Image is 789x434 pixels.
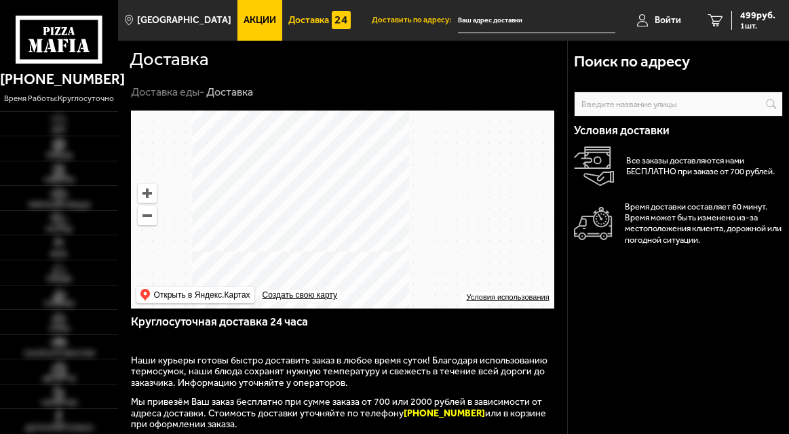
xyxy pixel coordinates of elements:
[574,125,783,136] h3: Условия доставки
[740,22,775,30] span: 1 шт.
[404,408,485,419] b: [PHONE_NUMBER]
[260,290,340,300] a: Создать свою карту
[131,316,555,336] h3: Круглосуточная доставка 24 часа
[574,54,690,70] h3: Поиск по адресу
[154,287,250,303] ymaps: Открыть в Яндекс.Картах
[130,50,209,68] h1: Доставка
[740,11,775,20] span: 499 руб.
[131,396,546,430] span: Мы привезём Ваш заказ бесплатно при сумме заказа от 700 или 2000 рублей в зависимости от адреса д...
[244,16,276,25] span: Акции
[458,8,616,33] input: Ваш адрес доставки
[626,155,783,178] p: Все заказы доставляются нами БЕСПЛАТНО при заказе от 700 рублей.
[372,16,458,24] span: Доставить по адресу:
[131,85,204,98] a: Доставка еды-
[625,201,783,245] p: Время доставки составляет 60 минут. Время может быть изменено из-за местоположения клиента, дорож...
[136,287,254,303] ymaps: Открыть в Яндекс.Картах
[332,11,350,29] img: 15daf4d41897b9f0e9f617042186c801.svg
[574,146,614,186] img: Оплата доставки
[131,355,547,389] span: Наши курьеры готовы быстро доставить заказ в любое время суток! Благодаря использованию термосумо...
[574,92,783,117] input: Введите название улицы
[467,293,550,301] a: Условия использования
[137,16,231,25] span: [GEOGRAPHIC_DATA]
[574,207,613,240] img: Автомобиль доставки
[655,16,681,25] span: Войти
[288,16,329,25] span: Доставка
[206,85,253,99] div: Доставка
